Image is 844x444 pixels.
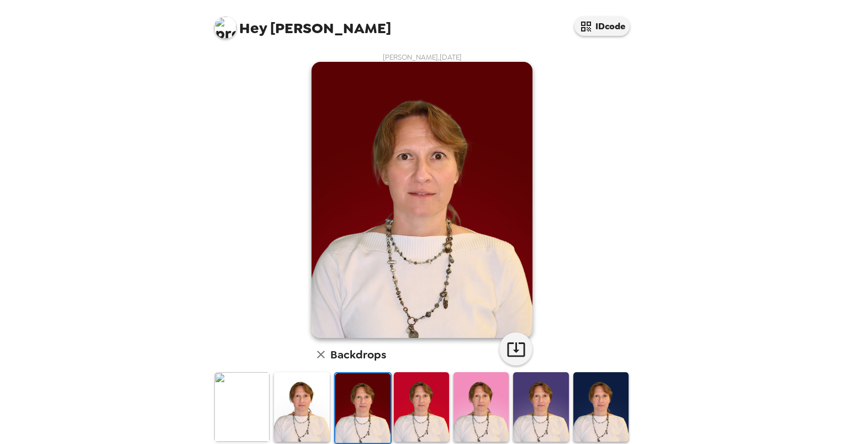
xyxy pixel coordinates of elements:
span: Hey [239,18,267,38]
img: profile pic [214,17,236,39]
span: [PERSON_NAME] [214,11,391,36]
img: user [312,62,532,338]
h6: Backdrops [330,346,386,363]
span: [PERSON_NAME] , [DATE] [383,52,462,62]
img: Original [214,372,270,441]
button: IDcode [574,17,630,36]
